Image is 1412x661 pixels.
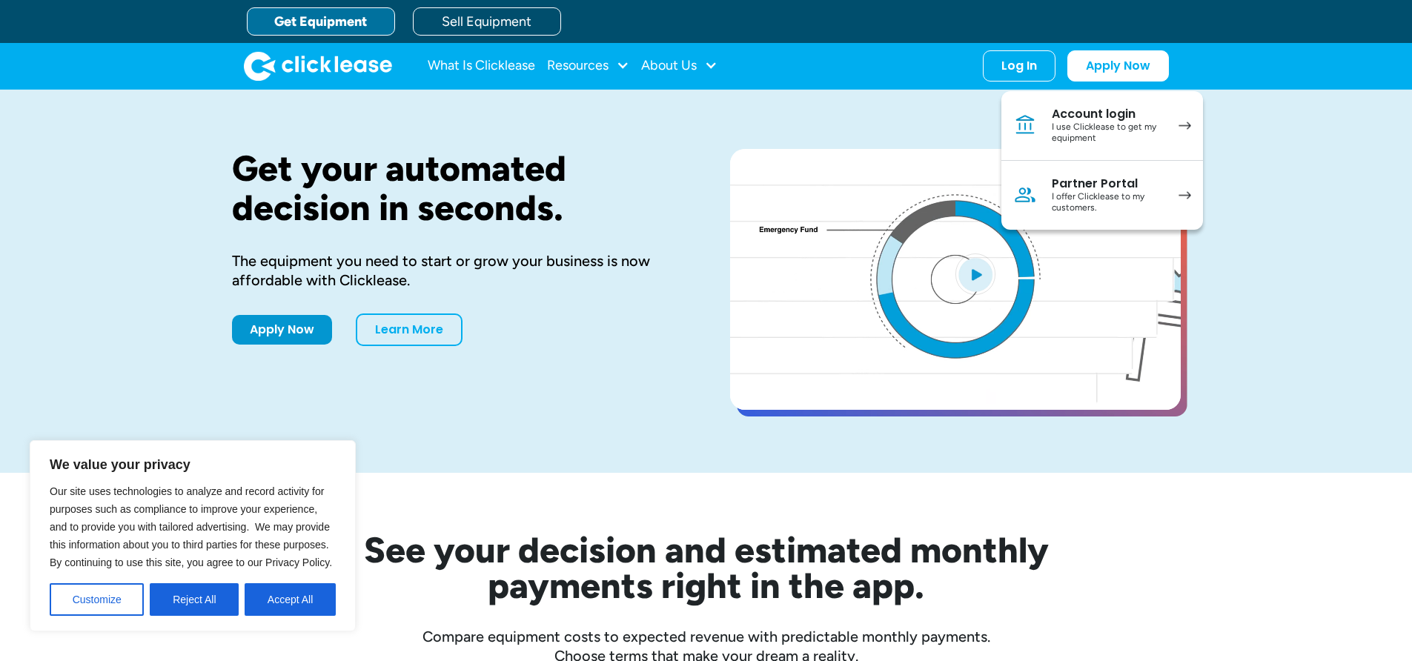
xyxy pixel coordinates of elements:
[50,583,144,616] button: Customize
[428,51,535,81] a: What Is Clicklease
[1067,50,1169,82] a: Apply Now
[1179,122,1191,130] img: arrow
[1052,191,1164,214] div: I offer Clicklease to my customers.
[50,456,336,474] p: We value your privacy
[730,149,1181,410] a: open lightbox
[1052,176,1164,191] div: Partner Portal
[1052,107,1164,122] div: Account login
[244,51,392,81] a: home
[356,313,463,346] a: Learn More
[1001,59,1037,73] div: Log In
[955,253,995,295] img: Blue play button logo on a light blue circular background
[413,7,561,36] a: Sell Equipment
[1013,113,1037,137] img: Bank icon
[291,532,1121,603] h2: See your decision and estimated monthly payments right in the app.
[50,485,332,568] span: Our site uses technologies to analyze and record activity for purposes such as compliance to impr...
[232,149,683,227] h1: Get your automated decision in seconds.
[1013,183,1037,207] img: Person icon
[30,440,356,631] div: We value your privacy
[547,51,629,81] div: Resources
[244,51,392,81] img: Clicklease logo
[1052,122,1164,145] div: I use Clicklease to get my equipment
[641,51,717,81] div: About Us
[245,583,336,616] button: Accept All
[1001,91,1203,230] nav: Log In
[232,251,683,290] div: The equipment you need to start or grow your business is now affordable with Clicklease.
[1179,191,1191,199] img: arrow
[247,7,395,36] a: Get Equipment
[150,583,239,616] button: Reject All
[232,315,332,345] a: Apply Now
[1001,91,1203,161] a: Account loginI use Clicklease to get my equipment
[1001,161,1203,230] a: Partner PortalI offer Clicklease to my customers.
